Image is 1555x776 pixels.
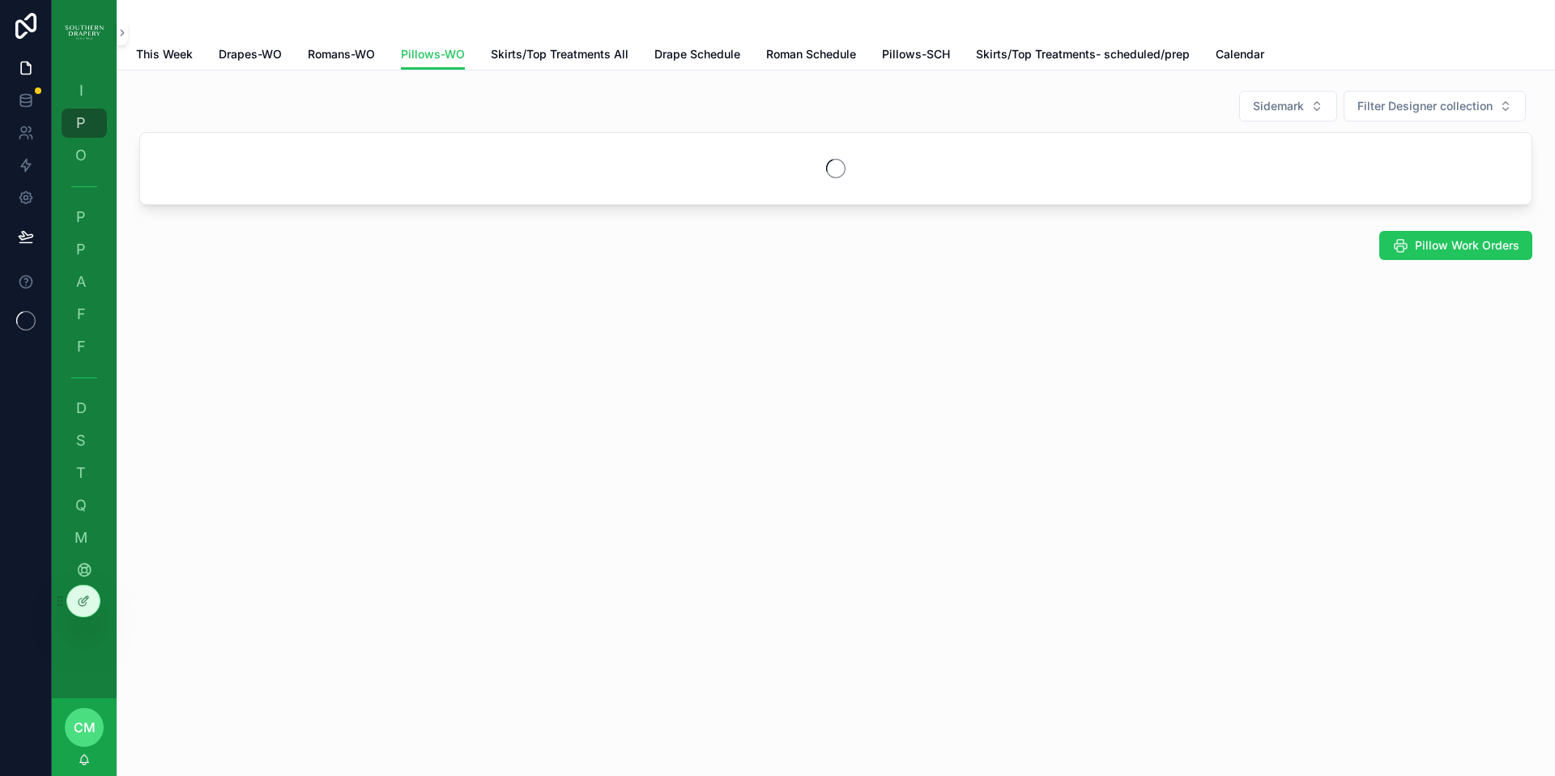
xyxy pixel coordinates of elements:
[73,147,89,164] span: O
[219,46,282,62] span: Drapes-WO
[73,530,89,546] span: M
[1344,91,1526,122] button: Select Button
[1239,91,1337,122] button: Select Button
[1357,98,1493,114] span: Filter Designer collection
[491,46,628,62] span: Skirts/Top Treatments All
[401,46,465,62] span: Pillows-WO
[136,46,193,62] span: This Week
[65,19,104,45] img: App logo
[62,300,107,329] a: F
[73,339,89,355] span: F
[766,40,856,72] a: Roman Schedule
[136,40,193,72] a: This Week
[73,209,89,225] span: P
[62,235,107,264] a: P
[73,497,89,514] span: Q
[74,718,96,737] span: cm
[73,465,89,481] span: T
[62,203,107,232] a: P
[52,65,117,635] div: scrollable content
[73,115,89,131] span: P
[976,46,1190,62] span: Skirts/Top Treatments- scheduled/prep
[62,523,107,552] a: M
[73,241,89,258] span: P
[976,40,1190,72] a: Skirts/Top Treatments- scheduled/prep
[62,109,107,138] a: P
[62,426,107,455] a: S
[73,400,89,416] span: D
[882,46,950,62] span: Pillows-SCH
[1379,231,1532,260] button: Pillow Work Orders
[73,433,89,449] span: S
[882,40,950,72] a: Pillows-SCH
[62,394,107,423] a: D
[401,40,465,70] a: Pillows-WO
[1216,40,1264,72] a: Calendar
[654,46,740,62] span: Drape Schedule
[1253,98,1304,114] span: Sidemark
[219,40,282,72] a: Drapes-WO
[73,306,89,322] span: F
[62,458,107,488] a: T
[62,141,107,170] a: O
[1415,237,1519,254] span: Pillow Work Orders
[491,40,628,72] a: Skirts/Top Treatments All
[62,332,107,361] a: F
[62,76,107,105] a: I
[73,274,89,290] span: A
[308,46,375,62] span: Romans-WO
[73,83,89,99] span: I
[308,40,375,72] a: Romans-WO
[654,40,740,72] a: Drape Schedule
[62,491,107,520] a: Q
[1216,46,1264,62] span: Calendar
[62,267,107,296] a: A
[766,46,856,62] span: Roman Schedule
